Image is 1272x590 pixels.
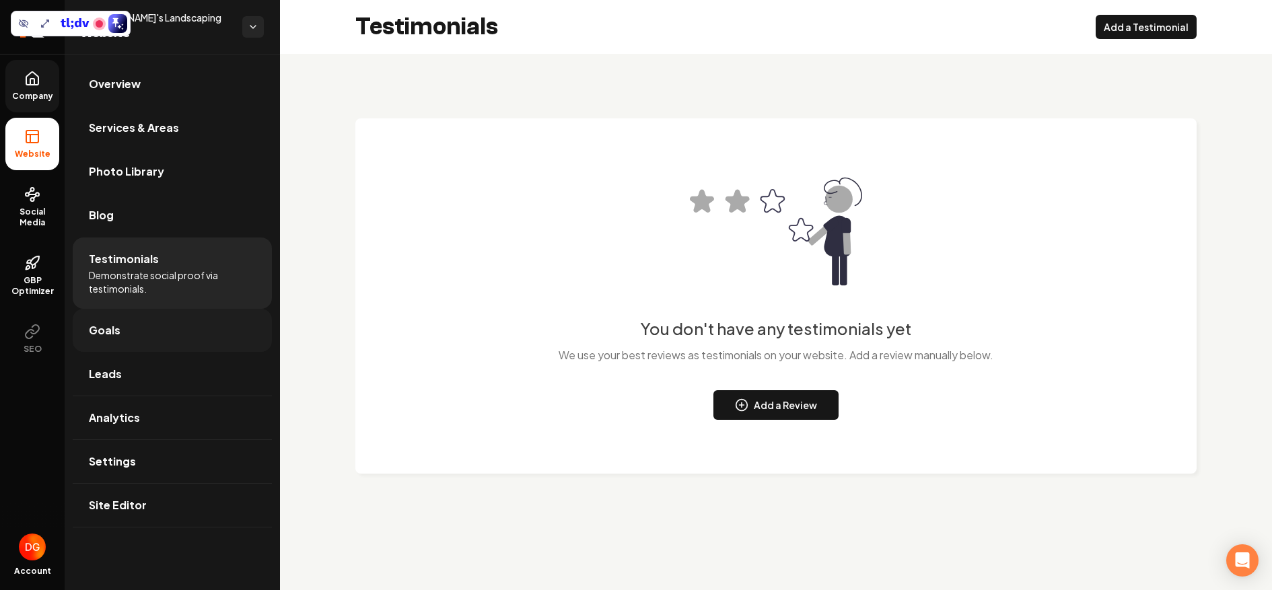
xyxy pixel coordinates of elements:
span: Website [9,149,56,159]
div: Open Intercom Messenger [1226,544,1259,577]
a: Overview [73,63,272,106]
a: Services & Areas [73,106,272,149]
button: Add a Review [713,390,839,420]
button: SEO [5,313,59,365]
span: Site Editor [89,497,147,513]
a: Blog [73,194,272,237]
button: Add a Testimonial [1096,15,1197,39]
h3: You don't have any testimonials yet [641,318,911,339]
a: Settings [73,440,272,483]
span: GBP Optimizer [5,275,59,297]
a: Company [5,60,59,112]
span: Leads [89,366,122,382]
h2: Testimonials [355,13,498,40]
a: Leads [73,353,272,396]
span: Photo Library [89,163,164,180]
span: [PERSON_NAME]'s Landscaping [81,11,232,24]
span: Goals [89,322,120,338]
span: Settings [89,453,136,470]
span: Social Media [5,207,59,228]
span: Demonstrate social proof via testimonials. [89,268,256,295]
p: We use your best reviews as testimonials on your website. Add a review manually below. [559,347,993,363]
img: Daniel Goldstein [19,533,46,560]
a: Photo Library [73,150,272,193]
span: Website [81,24,232,43]
a: Site Editor [73,484,272,527]
span: Services & Areas [89,120,179,136]
button: Open user button [19,533,46,560]
a: Analytics [73,396,272,439]
span: Blog [89,207,114,223]
a: Goals [73,309,272,352]
span: SEO [18,344,47,355]
span: Company [7,91,59,102]
a: Social Media [5,176,59,239]
img: image empty state [690,145,862,318]
a: GBP Optimizer [5,244,59,307]
span: Overview [89,76,141,92]
span: Account [14,566,51,577]
span: Analytics [89,410,140,426]
span: Testimonials [89,251,159,267]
